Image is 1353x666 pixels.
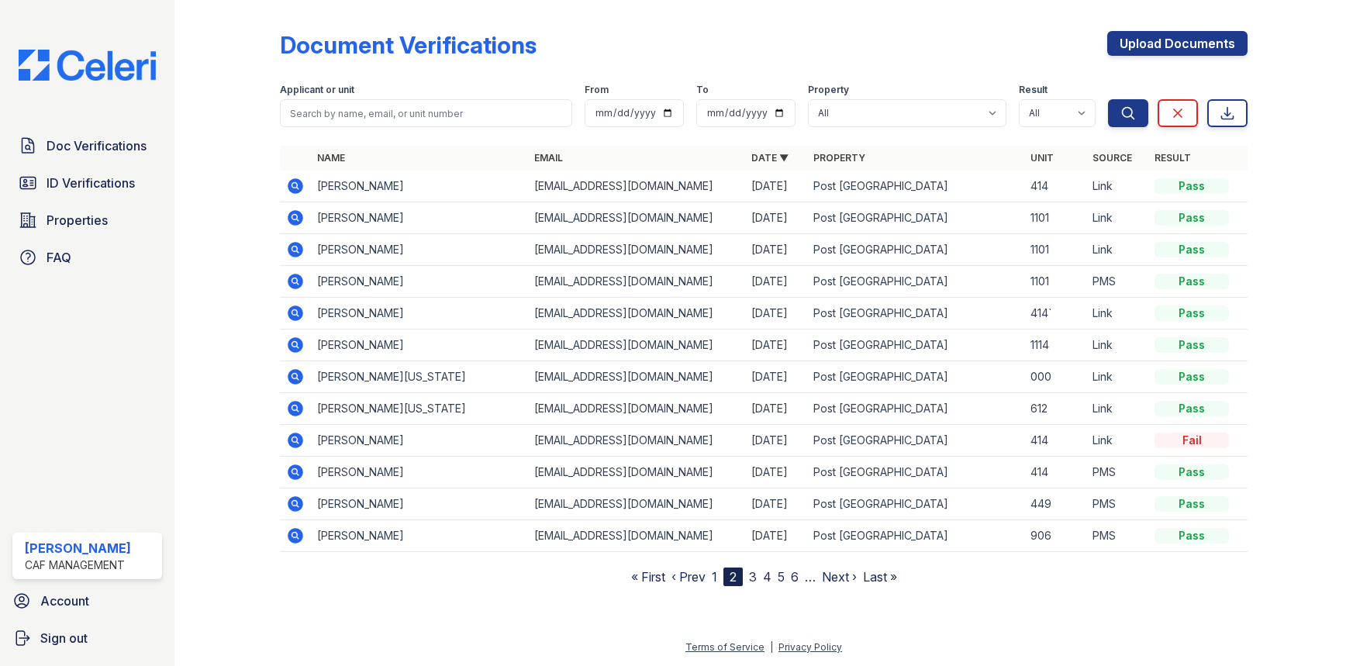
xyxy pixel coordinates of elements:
div: Pass [1155,496,1229,512]
a: 1 [712,569,717,585]
div: Pass [1155,210,1229,226]
input: Search by name, email, or unit number [280,99,572,127]
img: CE_Logo_Blue-a8612792a0a2168367f1c8372b55b34899dd931a85d93a1a3d3e32e68fde9ad4.png [6,50,168,81]
div: Document Verifications [280,31,537,59]
td: Post [GEOGRAPHIC_DATA] [807,330,1024,361]
td: PMS [1086,488,1148,520]
a: « First [631,569,665,585]
td: [PERSON_NAME] [311,298,528,330]
td: [DATE] [745,393,807,425]
td: [PERSON_NAME][US_STATE] [311,393,528,425]
td: [PERSON_NAME] [311,520,528,552]
td: PMS [1086,520,1148,552]
td: 414 [1024,425,1086,457]
td: 000 [1024,361,1086,393]
td: Post [GEOGRAPHIC_DATA] [807,520,1024,552]
td: Link [1086,234,1148,266]
td: [DATE] [745,457,807,488]
span: … [805,568,816,586]
a: Sign out [6,623,168,654]
td: 906 [1024,520,1086,552]
a: FAQ [12,242,162,273]
td: Post [GEOGRAPHIC_DATA] [807,488,1024,520]
td: Link [1086,393,1148,425]
td: 449 [1024,488,1086,520]
div: Pass [1155,528,1229,543]
td: Post [GEOGRAPHIC_DATA] [807,425,1024,457]
td: [PERSON_NAME] [311,457,528,488]
td: Post [GEOGRAPHIC_DATA] [807,202,1024,234]
td: [EMAIL_ADDRESS][DOMAIN_NAME] [528,361,745,393]
div: Pass [1155,369,1229,385]
label: Applicant or unit [280,84,354,96]
a: Result [1155,152,1191,164]
label: To [696,84,709,96]
td: [PERSON_NAME] [311,171,528,202]
td: [EMAIL_ADDRESS][DOMAIN_NAME] [528,330,745,361]
td: Link [1086,298,1148,330]
td: [EMAIL_ADDRESS][DOMAIN_NAME] [528,425,745,457]
span: Sign out [40,629,88,647]
td: [PERSON_NAME] [311,202,528,234]
td: [PERSON_NAME] [311,425,528,457]
label: Property [808,84,849,96]
div: [PERSON_NAME] [25,539,131,557]
td: [PERSON_NAME] [311,266,528,298]
td: Link [1086,361,1148,393]
td: PMS [1086,266,1148,298]
td: Post [GEOGRAPHIC_DATA] [807,457,1024,488]
div: CAF Management [25,557,131,573]
td: 612 [1024,393,1086,425]
td: [DATE] [745,488,807,520]
td: [PERSON_NAME] [311,330,528,361]
div: Pass [1155,178,1229,194]
td: Post [GEOGRAPHIC_DATA] [807,393,1024,425]
a: Date ▼ [751,152,789,164]
td: Link [1086,202,1148,234]
td: 414 [1024,171,1086,202]
label: Result [1019,84,1048,96]
td: [EMAIL_ADDRESS][DOMAIN_NAME] [528,298,745,330]
td: [DATE] [745,266,807,298]
a: ‹ Prev [671,569,706,585]
td: 1101 [1024,266,1086,298]
td: [DATE] [745,298,807,330]
div: Pass [1155,305,1229,321]
td: [DATE] [745,330,807,361]
td: [PERSON_NAME] [311,234,528,266]
a: Privacy Policy [778,641,842,653]
td: Link [1086,171,1148,202]
span: ID Verifications [47,174,135,192]
td: Post [GEOGRAPHIC_DATA] [807,266,1024,298]
td: Link [1086,425,1148,457]
span: Doc Verifications [47,136,147,155]
td: 1114 [1024,330,1086,361]
a: Email [534,152,563,164]
td: Post [GEOGRAPHIC_DATA] [807,234,1024,266]
span: FAQ [47,248,71,267]
td: [EMAIL_ADDRESS][DOMAIN_NAME] [528,202,745,234]
td: [EMAIL_ADDRESS][DOMAIN_NAME] [528,488,745,520]
td: [DATE] [745,202,807,234]
td: [DATE] [745,361,807,393]
td: [EMAIL_ADDRESS][DOMAIN_NAME] [528,266,745,298]
a: Doc Verifications [12,130,162,161]
td: [EMAIL_ADDRESS][DOMAIN_NAME] [528,393,745,425]
td: 1101 [1024,202,1086,234]
td: [EMAIL_ADDRESS][DOMAIN_NAME] [528,234,745,266]
a: 6 [791,569,799,585]
span: Properties [47,211,108,229]
div: Pass [1155,274,1229,289]
div: Pass [1155,401,1229,416]
td: [PERSON_NAME] [311,488,528,520]
a: Upload Documents [1107,31,1248,56]
td: Post [GEOGRAPHIC_DATA] [807,171,1024,202]
td: Post [GEOGRAPHIC_DATA] [807,361,1024,393]
td: [EMAIL_ADDRESS][DOMAIN_NAME] [528,171,745,202]
a: Next › [822,569,857,585]
a: Source [1092,152,1132,164]
div: Pass [1155,464,1229,480]
a: Property [813,152,865,164]
td: [DATE] [745,425,807,457]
